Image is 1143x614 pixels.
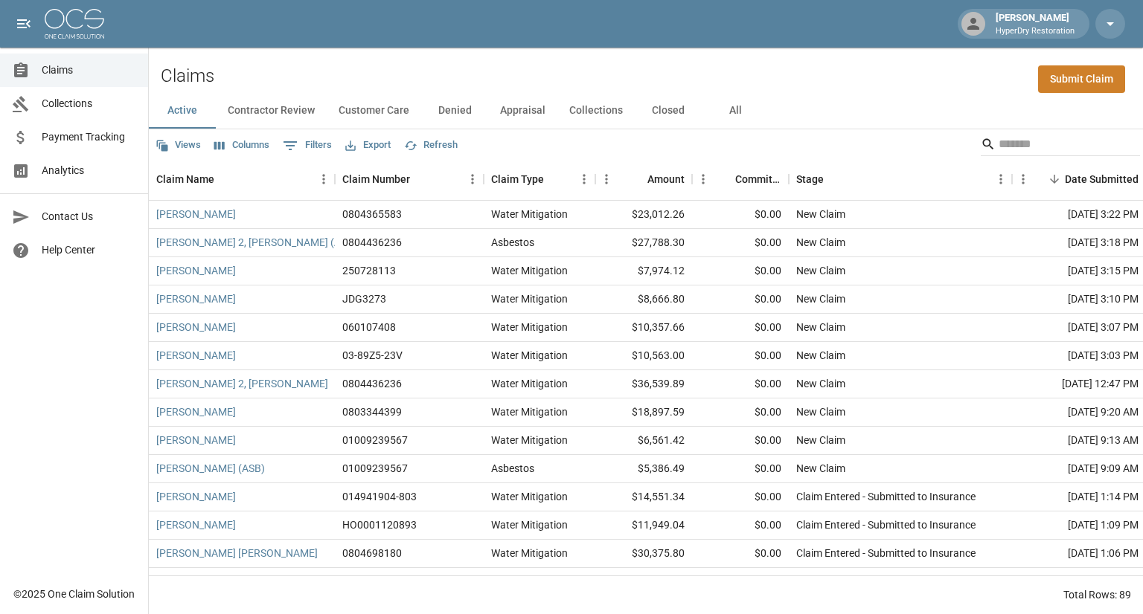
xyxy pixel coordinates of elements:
[796,489,976,504] div: Claim Entered - Submitted to Insurance
[156,546,318,560] a: [PERSON_NAME] [PERSON_NAME]
[410,169,431,190] button: Sort
[692,342,789,370] div: $0.00
[156,291,236,306] a: [PERSON_NAME]
[484,158,595,200] div: Claim Type
[149,158,335,200] div: Claim Name
[692,229,789,257] div: $0.00
[692,158,789,200] div: Committed Amount
[42,163,136,178] span: Analytics
[1038,65,1125,93] a: Submit Claim
[342,404,402,419] div: 0803344399
[595,540,692,568] div: $30,375.80
[156,404,236,419] a: [PERSON_NAME]
[491,404,568,419] div: Water Mitigation
[692,483,789,511] div: $0.00
[156,207,236,222] a: [PERSON_NAME]
[313,168,335,190] button: Menu
[342,134,394,157] button: Export
[156,433,236,447] a: [PERSON_NAME]
[595,398,692,427] div: $18,897.59
[156,376,328,391] a: [PERSON_NAME] 2, [PERSON_NAME]
[595,427,692,455] div: $6,561.42
[595,158,692,200] div: Amount
[342,291,386,306] div: JDG3273
[692,285,789,314] div: $0.00
[714,169,735,190] button: Sort
[156,574,236,589] a: [PERSON_NAME]
[544,169,565,190] button: Sort
[796,461,845,476] div: New Claim
[491,546,568,560] div: Water Mitigation
[491,158,544,200] div: Claim Type
[595,483,692,511] div: $14,551.34
[156,348,236,363] a: [PERSON_NAME]
[491,263,568,278] div: Water Mitigation
[796,320,845,335] div: New Claim
[796,517,976,532] div: Claim Entered - Submitted to Insurance
[647,158,685,200] div: Amount
[400,134,461,157] button: Refresh
[735,158,781,200] div: Committed Amount
[1063,587,1131,602] div: Total Rows: 89
[13,586,135,601] div: © 2025 One Claim Solution
[692,568,789,596] div: $0.00
[990,168,1012,190] button: Menu
[990,10,1080,37] div: [PERSON_NAME]
[796,546,976,560] div: Claim Entered - Submitted to Insurance
[692,257,789,285] div: $0.00
[595,455,692,483] div: $5,386.49
[156,489,236,504] a: [PERSON_NAME]
[692,398,789,427] div: $0.00
[692,540,789,568] div: $0.00
[796,235,845,250] div: New Claim
[45,9,104,39] img: ocs-logo-white-transparent.png
[1044,169,1065,190] button: Sort
[796,348,845,363] div: New Claim
[595,342,692,370] div: $10,563.00
[342,320,396,335] div: 060107408
[342,158,410,200] div: Claim Number
[42,129,136,145] span: Payment Tracking
[595,285,692,314] div: $8,666.80
[42,96,136,112] span: Collections
[42,209,136,224] span: Contact Us
[461,168,484,190] button: Menu
[342,263,396,278] div: 250728113
[342,461,408,476] div: 01009239567
[635,93,702,129] button: Closed
[595,201,692,229] div: $23,012.26
[981,132,1140,159] div: Search
[702,93,769,129] button: All
[342,546,402,560] div: 0804698180
[342,433,408,447] div: 01009239567
[789,158,1012,200] div: Stage
[335,158,484,200] div: Claim Number
[491,489,568,504] div: Water Mitigation
[9,9,39,39] button: open drawer
[156,461,265,476] a: [PERSON_NAME] (ASB)
[342,574,417,589] div: 036631709-802
[342,489,417,504] div: 014941904-803
[491,320,568,335] div: Water Mitigation
[421,93,488,129] button: Denied
[796,404,845,419] div: New Claim
[595,257,692,285] div: $7,974.12
[796,158,824,200] div: Stage
[149,93,1143,129] div: dynamic tabs
[692,427,789,455] div: $0.00
[573,168,595,190] button: Menu
[156,320,236,335] a: [PERSON_NAME]
[491,461,534,476] div: Asbestos
[557,93,635,129] button: Collections
[156,235,357,250] a: [PERSON_NAME] 2, [PERSON_NAME] (ASB)
[491,348,568,363] div: Water Mitigation
[996,25,1075,38] p: HyperDry Restoration
[491,517,568,532] div: Water Mitigation
[595,568,692,596] div: $24,351.49
[595,229,692,257] div: $27,788.30
[1065,158,1139,200] div: Date Submitted
[342,235,402,250] div: 0804436236
[692,314,789,342] div: $0.00
[491,376,568,391] div: Water Mitigation
[692,201,789,229] div: $0.00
